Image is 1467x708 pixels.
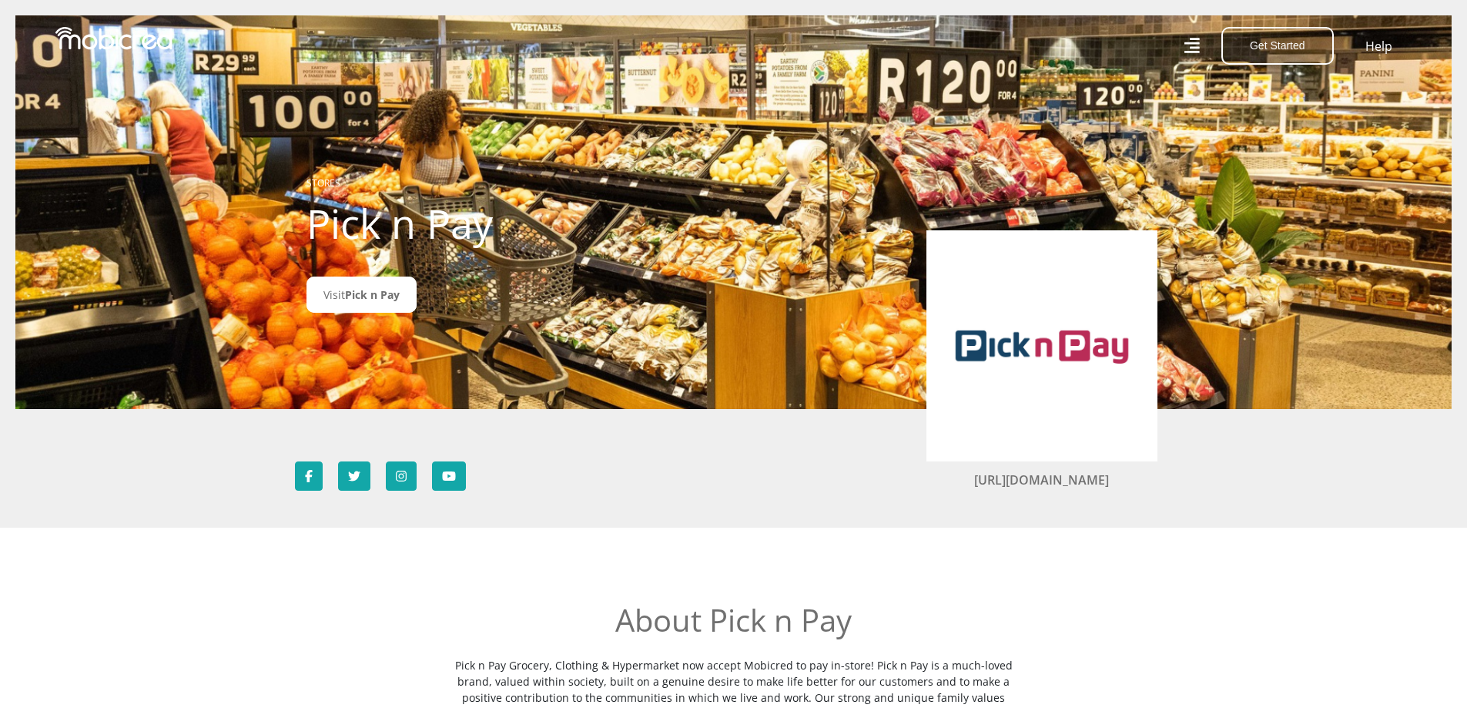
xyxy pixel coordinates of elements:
[453,602,1015,639] h2: About Pick n Pay
[1365,36,1393,56] a: Help
[950,253,1134,438] img: Pick n Pay
[338,461,370,491] a: Follow Pick n Pay on Twitter
[1221,27,1334,65] button: Get Started
[55,27,172,50] img: Mobicred
[432,461,466,491] a: Subscribe to Pick n Pay on YouTube
[974,471,1109,488] a: [URL][DOMAIN_NAME]
[306,176,340,190] a: STORES
[386,461,417,491] a: Follow Pick n Pay on Instagram
[306,200,649,247] h1: Pick n Pay
[306,277,417,313] a: VisitPick n Pay
[345,287,400,302] span: Pick n Pay
[295,461,323,491] a: Follow Pick n Pay on Facebook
